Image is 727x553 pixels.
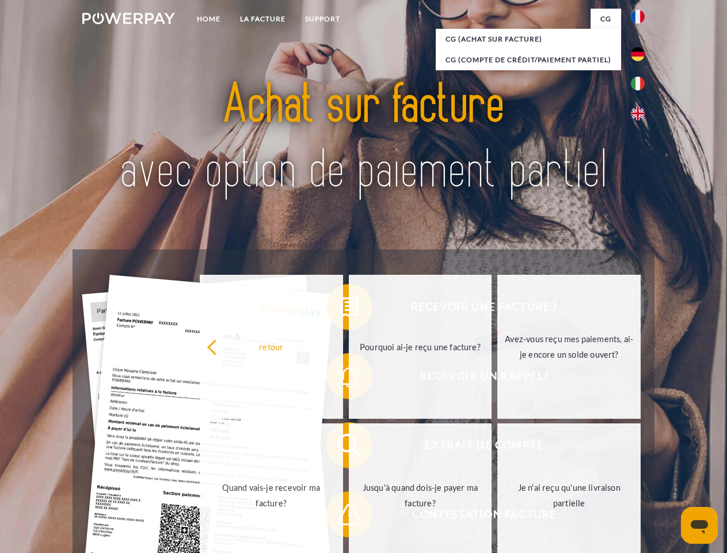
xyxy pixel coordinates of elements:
div: retour [207,339,336,354]
img: fr [631,10,645,24]
div: Avez-vous reçu mes paiements, ai-je encore un solde ouvert? [504,331,634,362]
div: Pourquoi ai-je reçu une facture? [356,339,485,354]
img: logo-powerpay-white.svg [82,13,175,24]
a: Home [187,9,230,29]
div: Jusqu'à quand dois-je payer ma facture? [356,480,485,511]
img: en [631,107,645,120]
a: Support [295,9,350,29]
div: Je n'ai reçu qu'une livraison partielle [504,480,634,511]
img: title-powerpay_fr.svg [110,55,617,221]
a: Avez-vous reçu mes paiements, ai-je encore un solde ouvert? [497,275,641,419]
div: Quand vais-je recevoir ma facture? [207,480,336,511]
iframe: Bouton de lancement de la fenêtre de messagerie [681,507,718,544]
img: it [631,77,645,90]
img: de [631,47,645,61]
a: CG (Compte de crédit/paiement partiel) [436,50,621,70]
a: CG (achat sur facture) [436,29,621,50]
a: CG [591,9,621,29]
a: LA FACTURE [230,9,295,29]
